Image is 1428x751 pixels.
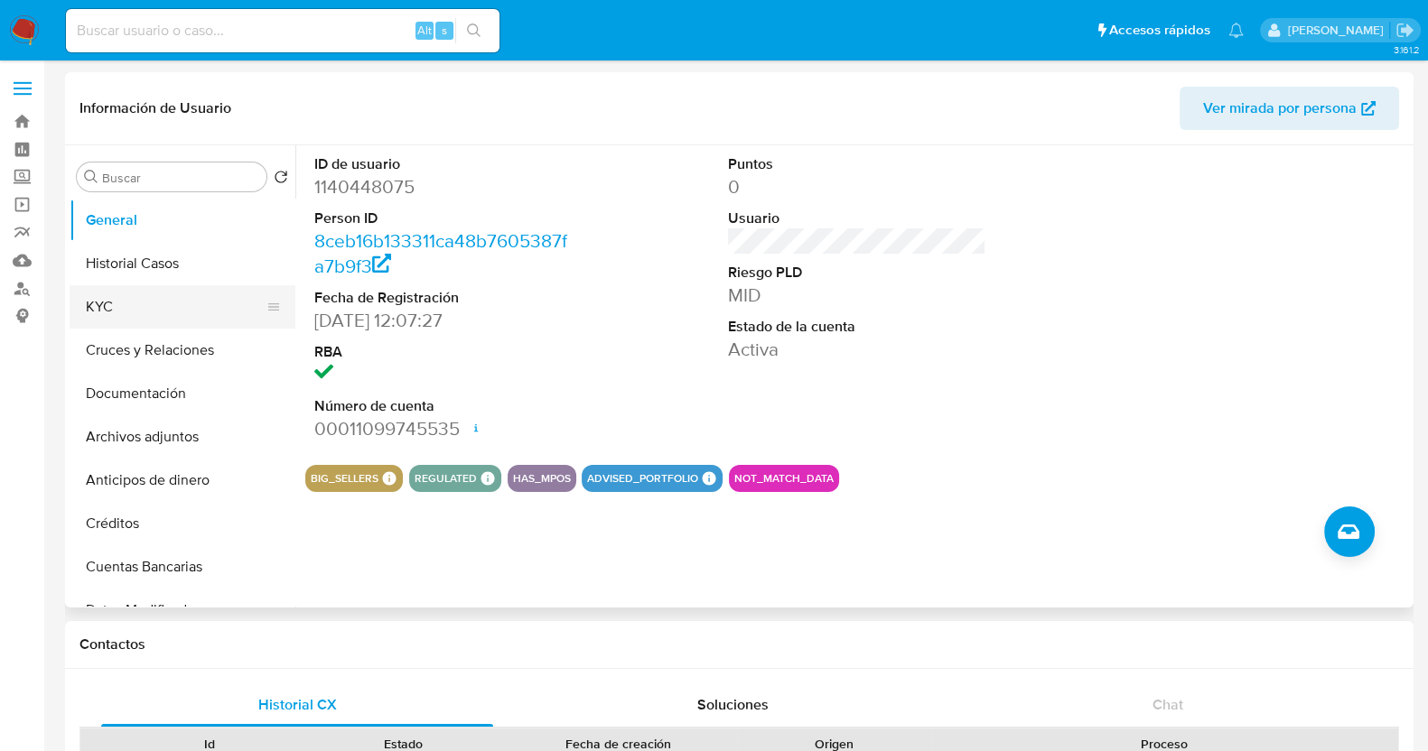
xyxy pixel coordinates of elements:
p: nicolas.luzardo@mercadolibre.com [1287,22,1389,39]
dd: MID [728,283,986,308]
dd: Activa [728,337,986,362]
h1: Contactos [79,635,1399,654]
button: Datos Modificados [70,589,295,632]
span: Soluciones [697,694,769,715]
button: Ver mirada por persona [1180,87,1399,130]
dt: Puntos [728,154,986,174]
dt: Usuario [728,209,986,228]
dt: ID de usuario [314,154,573,174]
dt: Riesgo PLD [728,263,986,283]
span: Alt [417,22,432,39]
button: Cruces y Relaciones [70,329,295,372]
dt: RBA [314,342,573,362]
a: Salir [1395,21,1414,40]
a: Notificaciones [1228,23,1244,38]
button: Historial Casos [70,242,295,285]
span: Chat [1153,694,1183,715]
dt: Fecha de Registración [314,288,573,308]
button: Volver al orden por defecto [274,170,288,190]
input: Buscar [102,170,259,186]
span: s [442,22,447,39]
span: Accesos rápidos [1109,21,1210,40]
dt: Número de cuenta [314,396,573,416]
button: KYC [70,285,281,329]
dt: Estado de la cuenta [728,317,986,337]
button: search-icon [455,18,492,43]
button: Cuentas Bancarias [70,545,295,589]
dd: [DATE] 12:07:27 [314,308,573,333]
button: General [70,199,295,242]
a: 8ceb16b133311ca48b7605387fa7b9f3 [314,227,567,279]
input: Buscar usuario o caso... [66,19,499,42]
button: Anticipos de dinero [70,459,295,502]
button: Buscar [84,170,98,184]
dt: Person ID [314,209,573,228]
span: Ver mirada por persona [1203,87,1357,130]
button: Archivos adjuntos [70,415,295,459]
dd: 00011099745535 [314,416,573,441]
dd: 0 [728,174,986,199]
button: Documentación [70,372,295,415]
span: Historial CX [258,694,337,715]
h1: Información de Usuario [79,99,231,117]
dd: 1140448075 [314,174,573,199]
button: Créditos [70,502,295,545]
